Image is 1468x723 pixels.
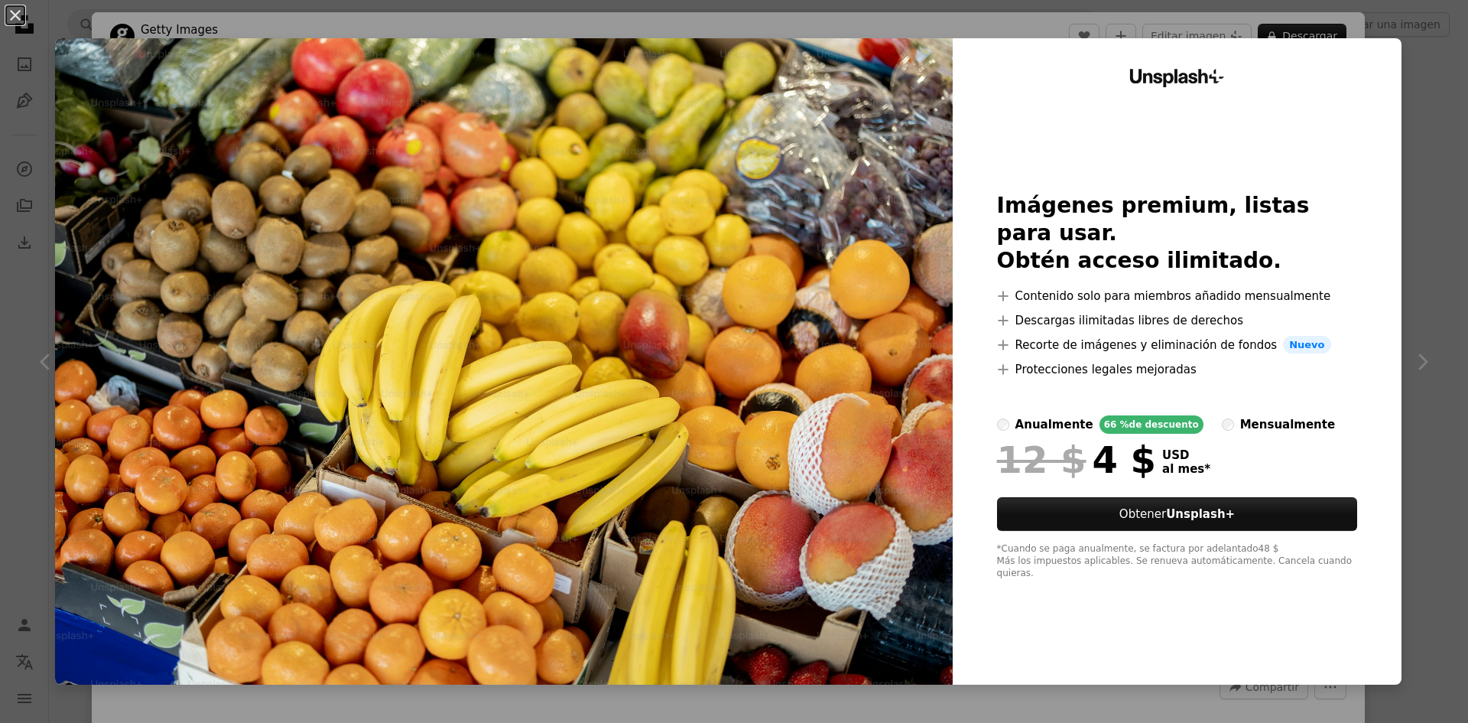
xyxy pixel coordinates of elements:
input: anualmente66 %de descuento [997,418,1009,431]
li: Recorte de imágenes y eliminación de fondos [997,336,1358,354]
button: ObtenerUnsplash+ [997,497,1358,531]
span: Nuevo [1283,336,1330,354]
div: *Cuando se paga anualmente, se factura por adelantado 48 $ Más los impuestos aplicables. Se renue... [997,543,1358,580]
span: 12 $ [997,440,1086,480]
div: 66 % de descuento [1099,415,1203,434]
div: 4 $ [997,440,1156,480]
span: al mes * [1162,462,1210,476]
h2: Imágenes premium, listas para usar. Obtén acceso ilimitado. [997,192,1358,275]
li: Descargas ilimitadas libres de derechos [997,311,1358,330]
li: Protecciones legales mejoradas [997,360,1358,379]
input: mensualmente [1222,418,1234,431]
div: anualmente [1015,415,1093,434]
strong: Unsplash+ [1166,507,1235,521]
span: USD [1162,448,1210,462]
div: mensualmente [1240,415,1335,434]
li: Contenido solo para miembros añadido mensualmente [997,287,1358,305]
